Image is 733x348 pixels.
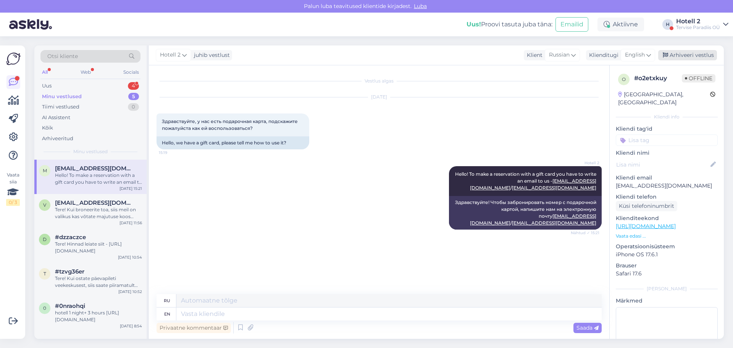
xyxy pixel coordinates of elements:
p: Safari 17.6 [616,270,718,278]
div: 0 [128,103,139,111]
div: Kliendi info [616,113,718,120]
div: Web [79,67,92,77]
span: marymistsenko@gmail.com [55,165,134,172]
span: 0 [43,305,46,311]
button: Emailid [555,17,588,32]
span: Minu vestlused [73,148,108,155]
div: Vaata siia [6,172,20,206]
span: vasdim2019@gmail.com [55,199,134,206]
input: Lisa nimi [616,160,709,169]
span: English [625,51,645,59]
div: ru [164,294,170,307]
span: Russian [549,51,570,59]
span: Saada [576,324,599,331]
div: All [40,67,49,77]
p: Kliendi telefon [616,193,718,201]
span: #0nraohqi [55,303,85,309]
div: Tere! Hinnad leiate siit - [URL][DOMAIN_NAME] [55,241,142,254]
div: Aktiivne [597,18,644,31]
div: Uus [42,82,52,90]
div: [DATE] [157,94,602,100]
p: Kliendi tag'id [616,125,718,133]
span: v [43,202,46,208]
div: Privaatne kommentaar [157,323,231,333]
div: [DATE] 8:54 [120,323,142,329]
a: [EMAIL_ADDRESS][DOMAIN_NAME] [512,220,596,226]
div: [DATE] 10:54 [118,254,142,260]
div: [DATE] 10:52 [118,289,142,295]
img: Askly Logo [6,52,21,66]
p: Vaata edasi ... [616,233,718,240]
span: d [43,236,47,242]
div: Minu vestlused [42,93,82,100]
div: Tere! Kui broneerite toa, siis meil on valikus kas võtate majutuse koos veepargiga või [PERSON_NA... [55,206,142,220]
span: Hello! To make a reservation with a gift card you have to write an email to us - / [455,171,597,191]
div: Arhiveeri vestlus [658,50,717,60]
span: #dzzaczce [55,234,86,241]
div: Hello! To make a reservation with a gift card you have to write an email to us - [EMAIL_ADDRESS][... [55,172,142,186]
div: [GEOGRAPHIC_DATA], [GEOGRAPHIC_DATA] [618,91,710,107]
div: Tervise Paradiis OÜ [676,24,720,31]
span: Nähtud ✓ 15:21 [571,230,599,236]
b: Uus! [467,21,481,28]
a: [EMAIL_ADDRESS][DOMAIN_NAME] [512,185,596,191]
div: Hello, we have a gift card, please tell me how to use it? [157,136,309,149]
p: Klienditeekond [616,214,718,222]
div: Proovi tasuta juba täna: [467,20,552,29]
span: 15:19 [159,150,187,155]
div: 0 / 3 [6,199,20,206]
div: 5 [128,93,139,100]
div: Küsi telefoninumbrit [616,201,677,211]
span: #tzvg36er [55,268,84,275]
span: Здравствуйте, у нас есть подарочная карта, подскажите пожалуйста как ей воспользоваться? [162,118,299,131]
div: H [662,19,673,30]
span: t [44,271,46,277]
div: Tere! Kui ostate päevapileti veekeskusest, siis saate piiramatult külastada veeparki. Ei pea ette... [55,275,142,289]
a: [URL][DOMAIN_NAME] [616,223,676,230]
span: Luba [412,3,429,10]
p: iPhone OS 17.6.1 [616,251,718,259]
p: Brauser [616,262,718,270]
div: 4 [128,82,139,90]
div: en [164,308,170,320]
p: Kliendi email [616,174,718,182]
span: Offline [682,74,715,83]
span: o [622,76,626,82]
p: Kliendi nimi [616,149,718,157]
input: Lisa tag [616,134,718,146]
div: Socials [122,67,140,77]
span: Otsi kliente [47,52,78,60]
div: hotell 1 night+ 3 hours [URL][DOMAIN_NAME] [55,309,142,323]
p: Märkmed [616,297,718,305]
div: AI Assistent [42,114,70,121]
div: [DATE] 11:56 [119,220,142,226]
div: Klienditugi [586,51,618,59]
p: [EMAIL_ADDRESS][DOMAIN_NAME] [616,182,718,190]
span: Hotell 2 [160,51,181,59]
div: Здравствуйте! Чтобы забронировать номер с подарочной картой, напишите нам на электронную почту / [449,196,602,230]
div: Kõik [42,124,53,132]
p: Operatsioonisüsteem [616,243,718,251]
div: Klient [524,51,542,59]
div: Tiimi vestlused [42,103,79,111]
span: Hotell 2 [571,160,599,166]
div: [DATE] 15:21 [119,186,142,191]
span: m [43,168,47,173]
div: [PERSON_NAME] [616,285,718,292]
div: juhib vestlust [191,51,230,59]
div: Hotell 2 [676,18,720,24]
a: Hotell 2Tervise Paradiis OÜ [676,18,728,31]
div: # o2etxkuy [634,74,682,83]
div: Arhiveeritud [42,135,73,142]
div: Vestlus algas [157,78,602,84]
